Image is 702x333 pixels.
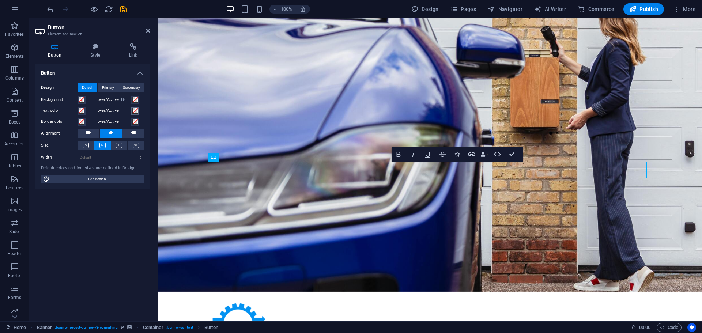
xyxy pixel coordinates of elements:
[8,295,21,300] p: Forms
[534,5,566,13] span: AI Writer
[35,64,150,77] h4: Button
[55,323,118,332] span: . banner .preset-banner-v3-consulting
[95,106,131,115] label: Hover/Active
[8,273,21,279] p: Footer
[41,141,78,150] label: Size
[479,147,490,162] button: Data Bindings
[421,147,435,162] button: Underline (Ctrl+U)
[116,43,150,58] h4: Link
[280,5,292,14] h6: 100%
[78,43,116,58] h4: Style
[118,83,144,92] button: Secondary
[48,31,136,37] h3: Element #ed-new-26
[6,323,26,332] a: Click to cancel selection. Double-click to open Pages
[52,175,142,183] span: Edit design
[48,24,150,31] h2: Button
[5,31,24,37] p: Favorites
[531,3,569,15] button: AI Writer
[631,323,651,332] h6: Session time
[269,5,295,14] button: 100%
[98,83,118,92] button: Primary
[9,229,20,235] p: Slider
[575,3,618,15] button: Commerce
[408,3,442,15] div: Design (Ctrl+Alt+Y)
[629,5,658,13] span: Publish
[166,323,193,332] span: . banner-content
[37,323,52,332] span: Click to select. Double-click to edit
[95,117,131,126] label: Hover/Active
[657,323,682,332] button: Code
[127,325,132,329] i: This element contains a background
[4,141,25,147] p: Accordion
[41,83,78,92] label: Design
[119,5,128,14] i: Save (Ctrl+S)
[95,95,131,104] label: Hover/Active
[644,325,645,330] span: :
[41,155,78,159] label: Width
[119,5,128,14] button: save
[406,147,420,162] button: Italic (Ctrl+I)
[411,5,439,13] span: Design
[435,147,449,162] button: Strikethrough
[41,129,78,138] label: Alignment
[41,175,144,183] button: Edit design
[392,147,405,162] button: Bold (Ctrl+B)
[578,5,615,13] span: Commerce
[299,6,306,12] i: On resize automatically adjust zoom level to fit chosen device.
[143,323,163,332] span: Click to select. Double-click to edit
[41,106,78,115] label: Text color
[90,5,98,14] button: Click here to leave preview mode and continue editing
[7,251,22,257] p: Header
[41,117,78,126] label: Border color
[488,5,522,13] span: Navigator
[5,75,24,81] p: Columns
[9,119,21,125] p: Boxes
[639,323,650,332] span: 00 00
[505,147,519,162] button: Confirm (Ctrl+⏎)
[35,43,78,58] h4: Button
[78,83,97,92] button: Default
[408,3,442,15] button: Design
[673,5,696,13] span: More
[450,5,476,13] span: Pages
[660,323,678,332] span: Code
[6,185,23,191] p: Features
[46,5,54,14] i: Undo: Change link (Ctrl+Z)
[485,3,525,15] button: Navigator
[670,3,699,15] button: More
[123,83,140,92] span: Secondary
[41,165,144,171] div: Default colors and font sizes are defined in Design.
[7,207,22,213] p: Images
[7,97,23,103] p: Content
[687,323,696,332] button: Usercentrics
[448,3,479,15] button: Pages
[82,83,93,92] span: Default
[450,147,464,162] button: Icons
[121,325,124,329] i: This element is a customizable preset
[37,323,218,332] nav: breadcrumb
[465,147,479,162] button: Link
[490,147,504,162] button: HTML
[8,163,21,169] p: Tables
[104,5,113,14] button: reload
[5,53,24,59] p: Elements
[46,5,54,14] button: undo
[204,323,218,332] span: Click to select. Double-click to edit
[41,95,78,104] label: Background
[102,83,114,92] span: Primary
[105,5,113,14] i: Reload page
[623,3,664,15] button: Publish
